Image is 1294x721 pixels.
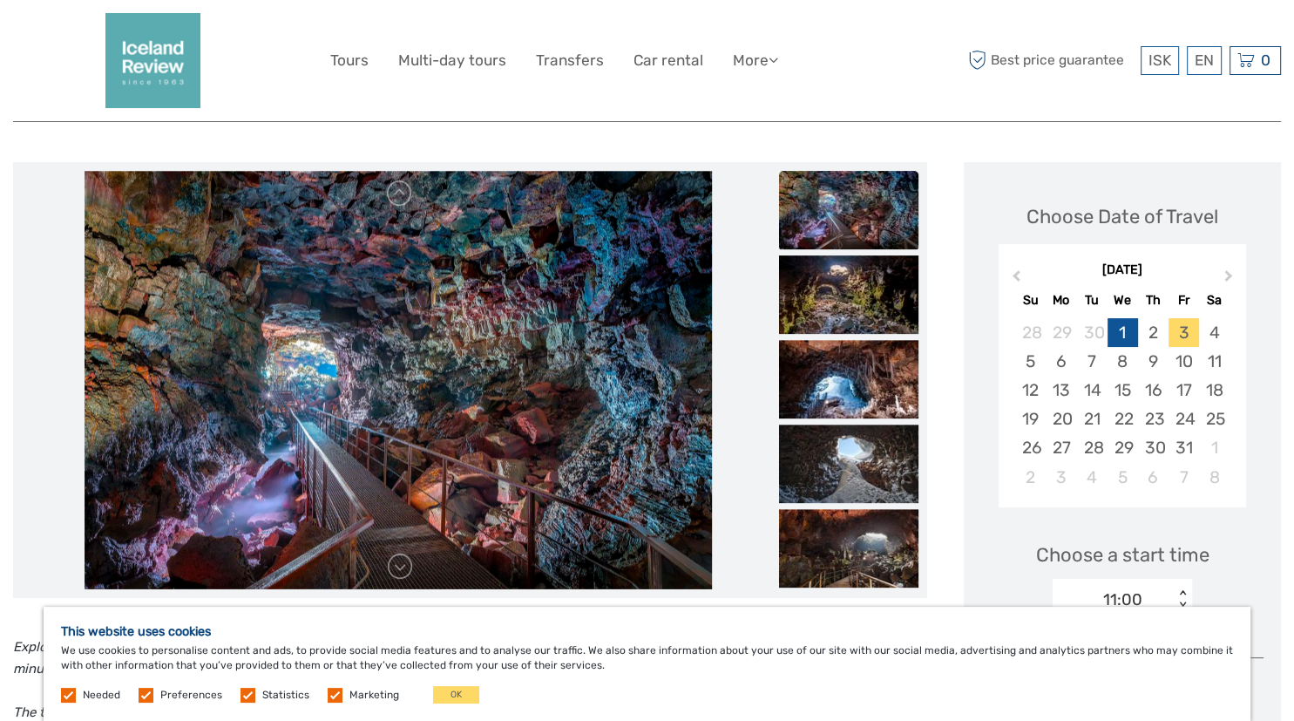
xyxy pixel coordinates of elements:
[1046,405,1076,433] div: Choose Monday, October 20th, 2025
[1076,463,1107,492] div: Choose Tuesday, November 4th, 2025
[1138,405,1169,433] div: Choose Thursday, October 23rd, 2025
[1103,588,1142,611] div: 11:00
[44,607,1250,721] div: We use cookies to personalise content and ads, to provide social media features and to analyse ou...
[1046,347,1076,376] div: Choose Monday, October 6th, 2025
[1169,347,1199,376] div: Choose Friday, October 10th, 2025
[1076,433,1107,462] div: Choose Tuesday, October 28th, 2025
[999,262,1246,280] div: [DATE]
[1076,347,1107,376] div: Choose Tuesday, October 7th, 2025
[1169,318,1199,347] div: Choose Friday, October 3rd, 2025
[1046,318,1076,347] div: Choose Monday, September 29th, 2025
[1000,266,1028,294] button: Previous Month
[200,27,221,48] button: Open LiveChat chat widget
[1108,318,1138,347] div: Choose Wednesday, October 1st, 2025
[1199,376,1230,405] div: Choose Saturday, October 18th, 2025
[1169,405,1199,433] div: Choose Friday, October 24th, 2025
[1015,318,1046,347] div: Choose Sunday, September 28th, 2025
[1108,405,1138,433] div: Choose Wednesday, October 22nd, 2025
[779,255,918,334] img: 7c9f5080d9ea4cb2b674b1f5a8666a92_slider_thumbnail.jpg
[1175,590,1190,609] div: < >
[105,13,200,108] img: 2352-2242c590-57d0-4cbf-9375-f685811e12ac_logo_big.png
[1026,203,1218,230] div: Choose Date of Travel
[779,340,918,418] img: 910aa2ce597a47ffa6f4dec05d732baf_slider_thumbnail.jpeg
[1138,433,1169,462] div: Choose Thursday, October 30th, 2025
[1169,463,1199,492] div: Choose Friday, November 7th, 2025
[1015,463,1046,492] div: Choose Sunday, November 2nd, 2025
[13,639,894,677] i: Explore the magnificent lava tunnel Raufarhólshellir, one of the longest and best-known lava tube...
[1036,541,1209,568] span: Choose a start time
[1216,266,1244,294] button: Next Month
[1108,433,1138,462] div: Choose Wednesday, October 29th, 2025
[61,624,1233,639] h5: This website uses cookies
[1138,376,1169,405] div: Choose Thursday, October 16th, 2025
[330,48,369,73] a: Tours
[349,688,399,703] label: Marketing
[83,688,120,703] label: Needed
[1015,289,1046,312] div: Su
[733,48,778,73] a: More
[262,688,309,703] label: Statistics
[85,171,712,589] img: 3a4f43def25c4cc9b291d77a3c09a20a_main_slider.jpg
[1076,289,1107,312] div: Tu
[1199,463,1230,492] div: Choose Saturday, November 8th, 2025
[1046,463,1076,492] div: Choose Monday, November 3rd, 2025
[1148,51,1171,69] span: ISK
[1258,51,1273,69] span: 0
[24,31,197,44] p: We're away right now. Please check back later!
[1199,405,1230,433] div: Choose Saturday, October 25th, 2025
[1169,433,1199,462] div: Choose Friday, October 31st, 2025
[1187,46,1222,75] div: EN
[779,509,918,588] img: 04bc02cf8edc480a932b81acc8f0efba_slider_thumbnail.jpeg
[1076,376,1107,405] div: Choose Tuesday, October 14th, 2025
[1169,289,1199,312] div: Fr
[1108,289,1138,312] div: We
[1199,347,1230,376] div: Choose Saturday, October 11th, 2025
[633,48,703,73] a: Car rental
[1138,347,1169,376] div: Choose Thursday, October 9th, 2025
[1046,289,1076,312] div: Mo
[1046,433,1076,462] div: Choose Monday, October 27th, 2025
[1015,376,1046,405] div: Choose Sunday, October 12th, 2025
[1015,405,1046,433] div: Choose Sunday, October 19th, 2025
[1169,376,1199,405] div: Choose Friday, October 17th, 2025
[160,688,222,703] label: Preferences
[1199,289,1230,312] div: Sa
[1199,318,1230,347] div: Choose Saturday, October 4th, 2025
[1138,289,1169,312] div: Th
[1138,463,1169,492] div: Choose Thursday, November 6th, 2025
[1108,347,1138,376] div: Choose Wednesday, October 8th, 2025
[1076,318,1107,347] div: Choose Tuesday, September 30th, 2025
[1199,433,1230,462] div: Choose Saturday, November 1st, 2025
[1138,318,1169,347] div: Choose Thursday, October 2nd, 2025
[433,686,479,704] button: OK
[779,425,918,503] img: 59e997b92bb94fd2a493a58596261e2f_slider_thumbnail.jpeg
[1108,463,1138,492] div: Choose Wednesday, November 5th, 2025
[398,48,506,73] a: Multi-day tours
[1046,376,1076,405] div: Choose Monday, October 13th, 2025
[1076,405,1107,433] div: Choose Tuesday, October 21st, 2025
[1108,376,1138,405] div: Choose Wednesday, October 15th, 2025
[536,48,604,73] a: Transfers
[964,46,1136,75] span: Best price guarantee
[1015,347,1046,376] div: Choose Sunday, October 5th, 2025
[1015,433,1046,462] div: Choose Sunday, October 26th, 2025
[1005,318,1241,492] div: month 2025-10
[779,171,918,249] img: 3a4f43def25c4cc9b291d77a3c09a20a_slider_thumbnail.jpg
